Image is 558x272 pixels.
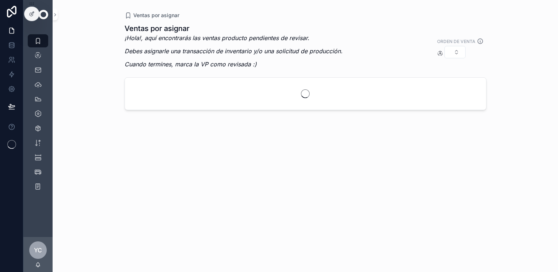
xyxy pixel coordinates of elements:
[444,46,466,58] button: Select Button
[125,23,343,34] h1: Ventas por asignar
[133,12,179,19] span: Ventas por asignar
[125,61,257,68] em: Cuando termines, marca la VP como revisada :)
[23,29,53,203] div: scrollable content
[125,12,179,19] a: Ventas por asignar
[437,38,475,44] label: Orden de venta
[125,47,343,55] em: Debes asignarle una transacción de inventario y/o una solicitud de producción.
[125,34,309,42] em: ¡Hola!, aquí encontrarás las ventas producto pendientes de revisar.
[34,246,42,254] span: YC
